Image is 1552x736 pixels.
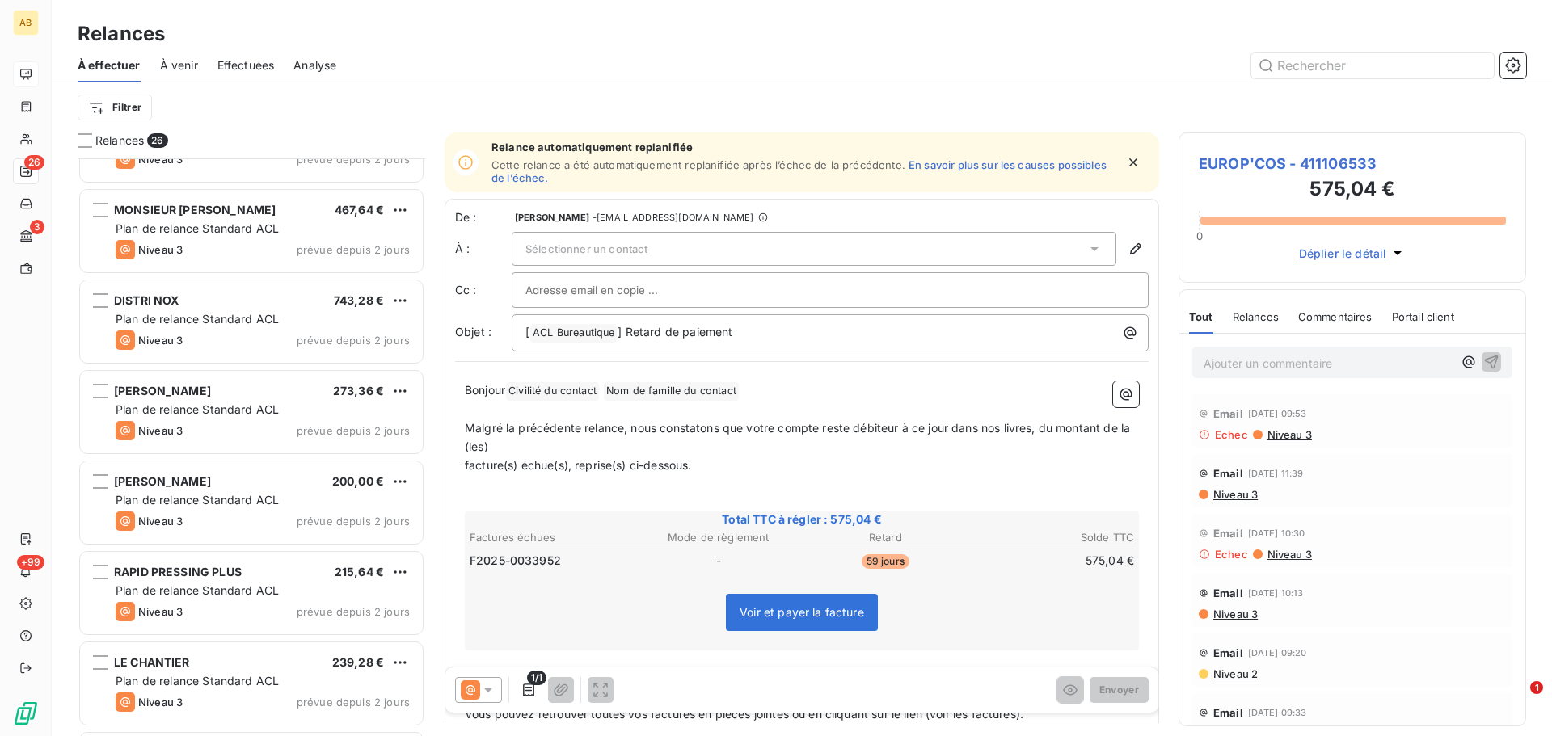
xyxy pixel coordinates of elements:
[335,565,384,578] span: 215,64 €
[116,493,279,507] span: Plan de relance Standard ACL
[114,293,179,307] span: DISTRI NOX
[1212,608,1258,620] span: Niveau 3
[1248,409,1307,418] span: [DATE] 09:53
[217,57,275,74] span: Effectuées
[527,671,546,685] span: 1/1
[1248,588,1304,598] span: [DATE] 10:13
[1213,527,1243,540] span: Email
[138,153,183,166] span: Niveau 3
[138,605,183,618] span: Niveau 3
[78,158,425,736] div: grid
[147,133,167,148] span: 26
[297,334,410,347] span: prévue depuis 2 jours
[116,312,279,326] span: Plan de relance Standard ACL
[138,243,183,256] span: Niveau 3
[1213,587,1243,599] span: Email
[491,158,1107,184] a: En savoir plus sur les causes possibles de l’échec.
[618,325,732,339] span: ] Retard de paiement
[740,605,864,619] span: Voir et payer la facture
[114,655,190,669] span: LE CHANTIER
[1213,467,1243,480] span: Email
[114,565,242,578] span: RAPID PRESSING PLUS
[1233,310,1279,323] span: Relances
[1212,488,1258,501] span: Niveau 3
[297,153,410,166] span: prévue depuis 2 jours
[525,325,529,339] span: [
[525,278,699,302] input: Adresse email en copie ...
[506,382,599,401] span: Civilité du contact
[1248,528,1305,538] span: [DATE] 10:30
[1266,428,1312,441] span: Niveau 3
[1199,153,1506,175] span: EUROP'COS - 411106533
[862,554,909,569] span: 59 jours
[1215,548,1248,561] span: Echec
[455,209,512,225] span: De :
[1189,310,1213,323] span: Tout
[297,424,410,437] span: prévue depuis 2 jours
[604,382,739,401] span: Nom de famille du contact
[297,243,410,256] span: prévue depuis 2 jours
[593,212,753,222] span: - [EMAIL_ADDRESS][DOMAIN_NAME]
[334,293,384,307] span: 743,28 €
[1215,428,1248,441] span: Echec
[465,458,691,472] span: facture(s) échue(s), reprise(s) ci-dessous.
[30,220,44,234] span: 3
[1213,407,1243,420] span: Email
[160,57,198,74] span: À venir
[636,529,802,546] th: Mode de règlement
[13,700,39,726] img: Logo LeanPay
[465,421,1133,453] span: Malgré la précédente relance, nous constatons que votre compte reste débiteur à ce jour dans nos ...
[469,529,635,546] th: Factures échues
[293,57,336,74] span: Analyse
[114,203,276,217] span: MONSIEUR [PERSON_NAME]
[467,511,1137,528] span: Total TTC à régler : 575,04 €
[297,605,410,618] span: prévue depuis 2 jours
[335,203,384,217] span: 467,64 €
[1248,708,1307,717] span: [DATE] 09:33
[491,158,905,171] span: Cette relance a été automatiquement replanifiée après l’échec de la précédente.
[138,515,183,528] span: Niveau 3
[465,383,505,397] span: Bonjour
[1530,681,1543,694] span: 1
[455,282,512,298] label: Cc :
[297,696,410,709] span: prévue depuis 2 jours
[1213,706,1243,719] span: Email
[455,325,491,339] span: Objet :
[114,384,211,397] span: [PERSON_NAME]
[491,141,1115,154] span: Relance automatiquement replanifiée
[525,242,647,255] span: Sélectionner un contact
[116,221,279,235] span: Plan de relance Standard ACL
[1298,310,1373,323] span: Commentaires
[332,474,384,488] span: 200,00 €
[1392,310,1454,323] span: Portail client
[636,552,802,570] td: -
[1251,53,1494,78] input: Rechercher
[515,212,589,222] span: [PERSON_NAME]
[1294,244,1411,263] button: Déplier le détail
[455,241,512,257] label: À :
[78,95,152,120] button: Filtrer
[297,515,410,528] span: prévue depuis 2 jours
[1196,229,1203,242] span: 0
[970,529,1136,546] th: Solde TTC
[332,655,384,669] span: 239,28 €
[138,334,183,347] span: Niveau 3
[1199,175,1506,207] h3: 575,04 €
[1212,667,1258,680] span: Niveau 2
[470,553,561,569] span: F2025-0033952
[114,474,211,488] span: [PERSON_NAME]
[1090,677,1149,703] button: Envoyer
[1213,646,1243,659] span: Email
[116,583,279,597] span: Plan de relance Standard ACL
[78,57,141,74] span: À effectuer
[1248,648,1307,658] span: [DATE] 09:20
[530,324,617,343] span: ACL Bureautique
[465,707,1023,721] span: Vous pouvez retrouver toutes vos factures en pièces jointes ou en cliquant sur le lien (voir les ...
[138,696,183,709] span: Niveau 3
[138,424,183,437] span: Niveau 3
[24,155,44,170] span: 26
[803,529,968,546] th: Retard
[333,384,384,397] span: 273,36 €
[17,555,44,570] span: +99
[1248,469,1304,478] span: [DATE] 11:39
